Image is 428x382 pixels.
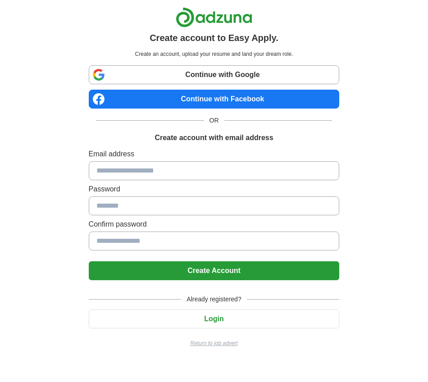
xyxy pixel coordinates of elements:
[89,90,340,109] a: Continue with Facebook
[181,295,246,304] span: Already registered?
[155,132,273,143] h1: Create account with email address
[204,116,224,125] span: OR
[89,315,340,323] a: Login
[176,7,252,27] img: Adzuna logo
[91,50,338,58] p: Create an account, upload your resume and land your dream role.
[150,31,278,45] h1: Create account to Easy Apply.
[89,149,340,159] label: Email address
[89,184,340,195] label: Password
[89,261,340,280] button: Create Account
[89,309,340,328] button: Login
[89,65,340,84] a: Continue with Google
[89,219,340,230] label: Confirm password
[89,339,340,347] a: Return to job advert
